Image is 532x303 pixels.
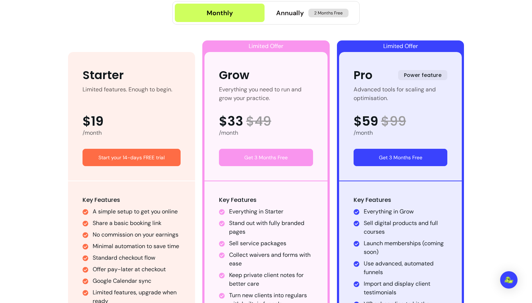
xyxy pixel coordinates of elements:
[83,149,181,166] a: Start your 14-days FREE trial
[354,129,448,137] div: /month
[354,85,448,103] div: Advanced tools for scaling and optimisation.
[219,66,249,84] div: Grow
[364,259,448,277] li: Use advanced, automated funnels
[339,40,462,52] div: Limited Offer
[219,149,313,166] a: Get 3 Months Free
[204,40,328,52] div: Limited Offer
[246,114,271,129] span: $ 49
[364,239,448,256] li: Launch memberships (coming soon)
[398,70,447,80] span: Power feature
[93,230,181,239] li: No commission on your earnings
[219,129,313,137] div: /month
[500,271,518,289] div: Open Intercom Messenger
[93,254,181,262] li: Standard checkout flow
[83,66,124,84] div: Starter
[83,196,120,204] span: Key Features
[93,242,181,251] li: Minimal automation to save time
[219,196,257,204] span: Key Features
[364,207,448,216] li: Everything in Grow
[354,114,378,129] span: $59
[229,251,313,268] li: Collect waivers and forms with ease
[93,277,181,285] li: Google Calendar sync
[83,114,104,129] span: $19
[83,85,172,103] div: Limited features. Enough to begin.
[276,8,304,18] span: Annually
[93,207,181,216] li: A simple setup to get you online
[83,129,181,137] div: /month
[219,85,313,103] div: Everything you need to run and grow your practice.
[229,271,313,288] li: Keep private client notes for better care
[308,9,349,17] span: 2 Months Free
[381,114,406,129] span: $ 99
[207,8,233,18] div: Monthly
[229,239,313,248] li: Sell service packages
[229,219,313,236] li: Stand out with fully branded pages
[364,219,448,236] li: Sell digital products and full courses
[354,196,391,204] span: Key Features
[354,66,372,84] div: Pro
[354,149,448,166] a: Get 3 Months Free
[229,207,313,216] li: Everything in Starter
[219,114,243,129] span: $33
[93,219,181,228] li: Share a basic booking link
[93,265,181,274] li: Offer pay-later at checkout
[364,280,448,297] li: Import and display client testimonials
